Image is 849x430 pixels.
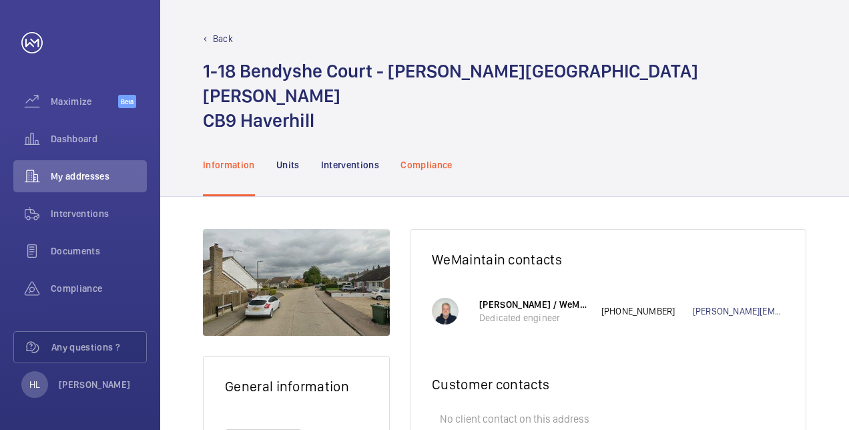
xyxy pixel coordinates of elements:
span: Beta [118,95,136,108]
h1: 1-18 Bendyshe Court - [PERSON_NAME][GEOGRAPHIC_DATA][PERSON_NAME] CB9 Haverhill [203,59,806,133]
span: Documents [51,244,147,258]
p: Interventions [321,158,380,172]
p: [PHONE_NUMBER] [601,304,693,318]
p: Dedicated engineer [479,311,588,325]
p: [PERSON_NAME] / WeMaintain UK [479,298,588,311]
h2: WeMaintain contacts [432,251,784,268]
p: HL [29,378,40,391]
span: Compliance [51,282,147,295]
p: Units [276,158,300,172]
span: Dashboard [51,132,147,146]
p: [PERSON_NAME] [59,378,131,391]
h2: Customer contacts [432,376,784,393]
span: My addresses [51,170,147,183]
p: Back [213,32,233,45]
a: [PERSON_NAME][EMAIL_ADDRESS][DOMAIN_NAME] [693,304,784,318]
span: Any questions ? [51,341,146,354]
span: Maximize [51,95,118,108]
p: Compliance [400,158,453,172]
span: Interventions [51,207,147,220]
p: Information [203,158,255,172]
h2: General information [225,378,368,395]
